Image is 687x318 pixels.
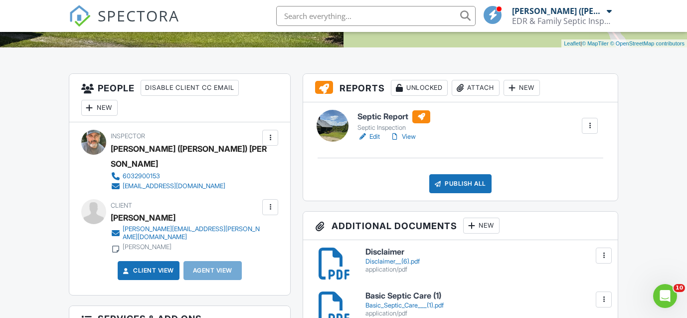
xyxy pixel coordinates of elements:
[111,141,268,171] div: [PERSON_NAME] ([PERSON_NAME]) [PERSON_NAME]
[111,202,132,209] span: Client
[452,80,500,96] div: Attach
[123,182,225,190] div: [EMAIL_ADDRESS][DOMAIN_NAME]
[357,124,430,132] div: Septic Inspection
[121,266,174,276] a: Client View
[81,100,118,116] div: New
[390,132,416,142] a: View
[610,40,685,46] a: © OpenStreetMap contributors
[357,132,380,142] a: Edit
[365,258,606,266] div: Disclaimer__(6).pdf
[111,210,175,225] div: [PERSON_NAME]
[98,5,179,26] span: SPECTORA
[123,225,260,241] div: [PERSON_NAME][EMAIL_ADDRESS][PERSON_NAME][DOMAIN_NAME]
[276,6,476,26] input: Search everything...
[365,292,606,317] a: Basic Septic Care (1) Basic_Septic_Care___(1).pdf application/pdf
[463,218,500,234] div: New
[674,284,685,292] span: 10
[141,80,239,96] div: Disable Client CC Email
[69,5,91,27] img: The Best Home Inspection Software - Spectora
[365,248,606,273] a: Disclaimer Disclaimer__(6).pdf application/pdf
[111,132,145,140] span: Inspector
[365,310,606,318] div: application/pdf
[512,6,604,16] div: [PERSON_NAME] ([PERSON_NAME]) [PERSON_NAME]
[357,110,430,132] a: Septic Report Septic Inspection
[111,225,260,241] a: [PERSON_NAME][EMAIL_ADDRESS][PERSON_NAME][DOMAIN_NAME]
[123,243,172,251] div: [PERSON_NAME]
[564,40,580,46] a: Leaflet
[504,80,540,96] div: New
[69,74,290,122] h3: People
[303,212,618,240] h3: Additional Documents
[365,266,606,274] div: application/pdf
[111,171,260,181] a: 6032900153
[391,80,448,96] div: Unlocked
[357,110,430,123] h6: Septic Report
[111,181,260,191] a: [EMAIL_ADDRESS][DOMAIN_NAME]
[561,39,687,48] div: |
[303,74,618,102] h3: Reports
[123,172,160,180] div: 6032900153
[365,302,606,310] div: Basic_Septic_Care___(1).pdf
[512,16,612,26] div: EDR & Family Septic Inspections LLC
[653,284,677,308] iframe: Intercom live chat
[582,40,609,46] a: © MapTiler
[69,13,179,34] a: SPECTORA
[365,292,606,301] h6: Basic Septic Care (1)
[429,174,492,193] div: Publish All
[365,248,606,257] h6: Disclaimer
